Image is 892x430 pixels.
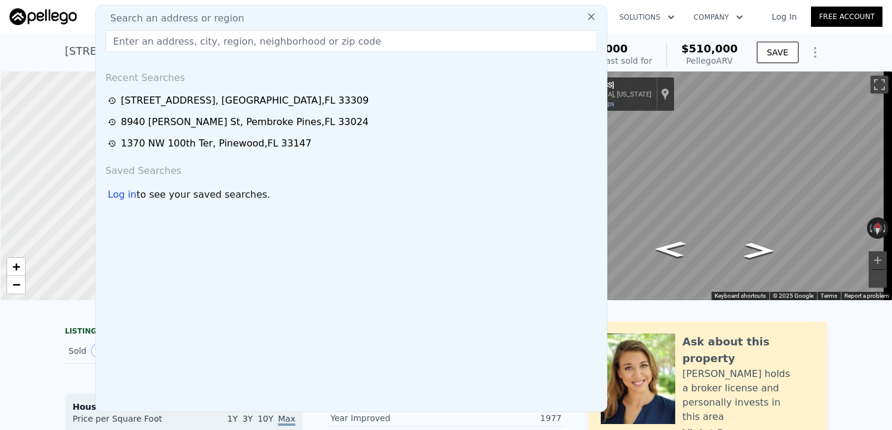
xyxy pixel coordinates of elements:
div: LISTING & SALE HISTORY [65,326,303,338]
button: Rotate clockwise [882,217,889,239]
span: + [13,259,20,274]
div: Year Improved [330,412,446,424]
span: $510,000 [681,42,738,55]
span: © 2025 Google [773,292,813,299]
div: 1370 NW 100th Ter , Pinewood , FL 33147 [121,136,311,151]
a: Zoom in [7,258,25,276]
div: [STREET_ADDRESS] , [GEOGRAPHIC_DATA] , FL 33309 [65,43,347,60]
span: 10Y [258,414,273,423]
a: Log In [757,11,811,23]
button: View historical data [91,343,116,359]
span: 3Y [242,414,252,423]
a: Zoom out [7,276,25,294]
div: 1977 [446,412,562,424]
button: Reset the view [872,217,883,239]
div: 8940 [PERSON_NAME] St , Pembroke Pines , FL 33024 [121,115,369,129]
span: Max [278,414,295,426]
button: Rotate counterclockwise [867,217,874,239]
a: 1370 NW 100th Ter, Pinewood,FL 33147 [108,136,598,151]
span: to see your saved searches. [136,188,270,202]
button: Toggle fullscreen view [871,76,888,94]
div: [PERSON_NAME] holds a broker license and personally invests in this area [682,367,815,424]
div: Pellego ARV [681,55,738,67]
div: Houses Median Sale [73,401,295,413]
button: Show Options [803,40,827,64]
a: Free Account [811,7,882,27]
path: Go East, NW 65th St [731,239,788,262]
button: Company [684,7,753,28]
a: 8940 [PERSON_NAME] St, Pembroke Pines,FL 33024 [108,115,598,129]
div: Saved Searches [101,154,602,183]
span: 1Y [227,414,238,423]
img: Pellego [10,8,77,25]
a: Report a problem [844,292,889,299]
button: Zoom out [869,270,887,288]
input: Enter an address, city, region, neighborhood or zip code [105,30,597,52]
div: Ask about this property [682,334,815,367]
div: Log in [108,188,136,202]
button: Solutions [610,7,684,28]
span: − [13,277,20,292]
a: Terms [821,292,837,299]
a: [STREET_ADDRESS], [GEOGRAPHIC_DATA],FL 33309 [108,94,598,108]
button: Keyboard shortcuts [715,292,766,300]
div: Recent Searches [101,61,602,90]
a: Show location on map [661,88,669,101]
span: Search an address or region [101,11,244,26]
button: Zoom in [869,251,887,269]
div: [STREET_ADDRESS] , [GEOGRAPHIC_DATA] , FL 33309 [121,94,369,108]
div: Sold [68,343,174,359]
button: SAVE [757,42,799,63]
path: Go West, NW 65th St [641,238,699,261]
